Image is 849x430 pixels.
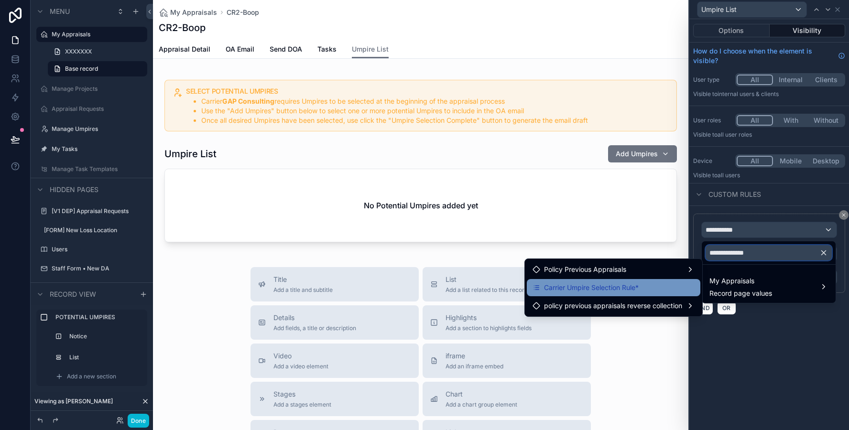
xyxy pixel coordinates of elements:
span: Menu [50,7,70,16]
span: Chart [446,389,517,399]
label: Users [52,246,145,253]
span: Add a chart group element [446,401,517,408]
span: Umpire List [352,44,389,54]
span: Add a list related to this record [446,286,528,294]
button: DetailsAdd fields, a title or description [250,305,419,340]
a: CR2-Boop [227,8,259,17]
span: Appraisal Detail [159,44,210,54]
label: List [69,354,141,361]
a: Umpire List [352,41,389,59]
a: My Appraisals [159,8,217,17]
span: XXXXXXX [65,48,92,55]
span: Add a stages element [273,401,331,408]
div: scrollable content [31,305,153,396]
span: Highlights [446,313,532,322]
a: Base record [48,61,147,76]
span: Carrier Umpire Selection Rule* [544,282,639,293]
span: policy previous appraisals reverse collection [544,300,682,312]
span: Add an iframe embed [446,363,503,370]
span: List [446,275,528,284]
label: Appraisal Requests [52,105,145,113]
span: OA Email [226,44,254,54]
label: Manage Task Templates [52,165,145,173]
a: Appraisal Detail [159,41,210,60]
span: Add a video element [273,363,328,370]
button: HighlightsAdd a section to highlights fields [423,305,591,340]
span: Send DOA [270,44,302,54]
a: XXXXXXX [48,44,147,59]
span: Details [273,313,356,322]
span: Add a new section [67,373,116,380]
label: POTENTIAL UMPIRES [55,313,143,321]
label: My Appraisals [52,31,141,38]
a: Tasks [317,41,337,60]
span: Base record [65,65,98,73]
button: ChartAdd a chart group element [423,382,591,416]
span: Record view [50,290,96,299]
span: Add fields, a title or description [273,324,356,332]
span: Viewing as [PERSON_NAME] [34,398,113,405]
label: Notice [69,333,141,340]
button: StagesAdd a stages element [250,382,419,416]
span: Record page values [709,289,772,298]
span: Policy Previous Appraisals [544,264,626,275]
label: Manage Projects [52,85,145,93]
span: iframe [446,351,503,361]
span: Add a section to highlights fields [446,324,532,332]
a: Send DOA [270,41,302,60]
h1: CR2-Boop [159,21,206,34]
button: iframeAdd an iframe embed [423,344,591,378]
label: Staff Form • New DA [52,265,145,272]
label: [FORM] New Loss Location [44,226,145,234]
span: Title [273,275,333,284]
button: ListAdd a list related to this record [423,267,591,301]
span: Hidden pages [50,185,98,194]
span: Stages [273,389,331,399]
label: Manage Umpires [52,125,145,133]
button: TitleAdd a title and subtitle [250,267,419,301]
label: [V1 DEP] Appraisal Requests [52,207,145,215]
a: OA Email [226,41,254,60]
button: VideoAdd a video element [250,344,419,378]
span: Tasks [317,44,337,54]
span: My Appraisals [709,275,772,287]
span: Add a title and subtitle [273,286,333,294]
span: Video [273,351,328,361]
label: My Tasks [52,145,145,153]
span: My Appraisals [170,8,217,17]
button: Done [128,414,149,428]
